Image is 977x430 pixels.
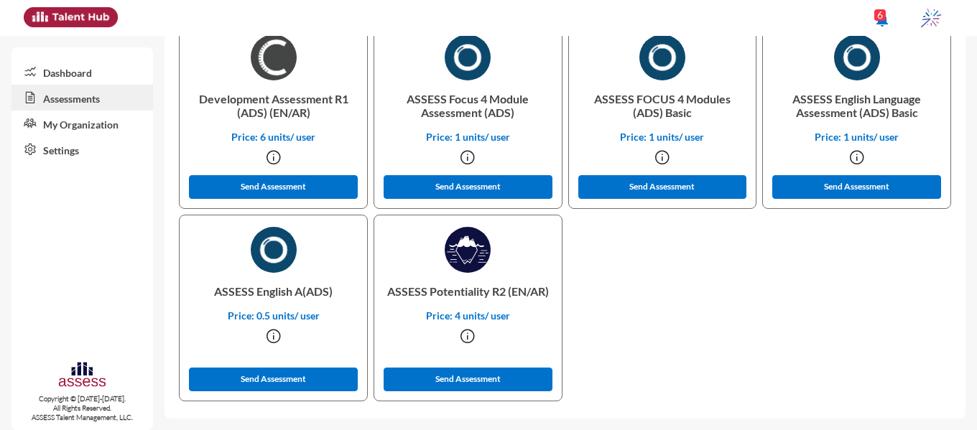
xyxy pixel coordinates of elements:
p: ASSESS English Language Assessment (ADS) Basic [774,80,939,131]
p: Price: 4 units/ user [386,309,550,322]
p: ASSESS Potentiality R2 (EN/AR) [386,273,550,309]
a: Dashboard [11,59,153,85]
mat-icon: notifications [874,11,891,28]
a: Settings [11,136,153,162]
p: ASSESS FOCUS 4 Modules (ADS) Basic [580,80,745,131]
p: Development Assessment R1 (ADS) (EN/AR) [191,80,356,131]
a: My Organization [11,111,153,136]
button: Send Assessment [189,175,358,199]
p: Copyright © [DATE]-[DATE]. All Rights Reserved. ASSESS Talent Management, LLC. [11,394,153,422]
p: Price: 0.5 units/ user [191,309,356,322]
button: Send Assessment [772,175,941,199]
p: ASSESS English A(ADS) [191,273,356,309]
div: 6 [874,9,886,21]
button: Send Assessment [189,368,358,391]
button: Send Assessment [384,368,552,391]
p: Price: 1 units/ user [386,131,550,143]
p: ASSESS Focus 4 Module Assessment (ADS) [386,80,550,131]
img: assesscompany-logo.png [57,360,107,391]
p: Price: 6 units/ user [191,131,356,143]
p: Price: 1 units/ user [774,131,939,143]
p: Price: 1 units/ user [580,131,745,143]
button: Send Assessment [384,175,552,199]
a: Assessments [11,85,153,111]
button: Send Assessment [578,175,747,199]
